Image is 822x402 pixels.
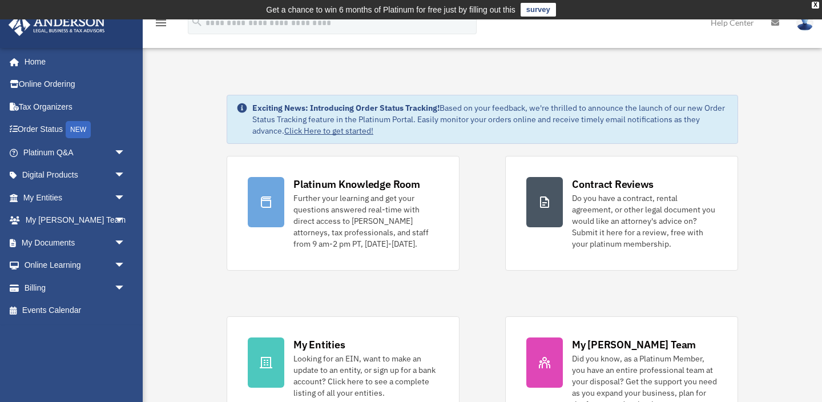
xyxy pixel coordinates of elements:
[572,337,696,352] div: My [PERSON_NAME] Team
[66,121,91,138] div: NEW
[114,164,137,187] span: arrow_drop_down
[293,353,438,399] div: Looking for an EIN, want to make an update to an entity, or sign up for a bank account? Click her...
[252,102,728,136] div: Based on your feedback, we're thrilled to announce the launch of our new Order Status Tracking fe...
[8,186,143,209] a: My Entitiesarrow_drop_down
[8,299,143,322] a: Events Calendar
[293,177,420,191] div: Platinum Knowledge Room
[8,209,143,232] a: My [PERSON_NAME] Teamarrow_drop_down
[8,276,143,299] a: Billingarrow_drop_down
[114,141,137,164] span: arrow_drop_down
[114,209,137,232] span: arrow_drop_down
[8,118,143,142] a: Order StatusNEW
[8,231,143,254] a: My Documentsarrow_drop_down
[191,15,203,28] i: search
[8,50,137,73] a: Home
[8,95,143,118] a: Tax Organizers
[227,156,460,271] a: Platinum Knowledge Room Further your learning and get your questions answered real-time with dire...
[114,254,137,278] span: arrow_drop_down
[8,254,143,277] a: Online Learningarrow_drop_down
[572,177,654,191] div: Contract Reviews
[5,14,108,36] img: Anderson Advisors Platinum Portal
[154,16,168,30] i: menu
[293,337,345,352] div: My Entities
[252,103,440,113] strong: Exciting News: Introducing Order Status Tracking!
[505,156,738,271] a: Contract Reviews Do you have a contract, rental agreement, or other legal document you would like...
[266,3,515,17] div: Get a chance to win 6 months of Platinum for free just by filling out this
[8,73,143,96] a: Online Ordering
[796,14,813,31] img: User Pic
[8,164,143,187] a: Digital Productsarrow_drop_down
[812,2,819,9] div: close
[154,20,168,30] a: menu
[293,192,438,250] div: Further your learning and get your questions answered real-time with direct access to [PERSON_NAM...
[114,231,137,255] span: arrow_drop_down
[572,192,717,250] div: Do you have a contract, rental agreement, or other legal document you would like an attorney's ad...
[284,126,373,136] a: Click Here to get started!
[8,141,143,164] a: Platinum Q&Aarrow_drop_down
[114,276,137,300] span: arrow_drop_down
[114,186,137,210] span: arrow_drop_down
[521,3,556,17] a: survey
